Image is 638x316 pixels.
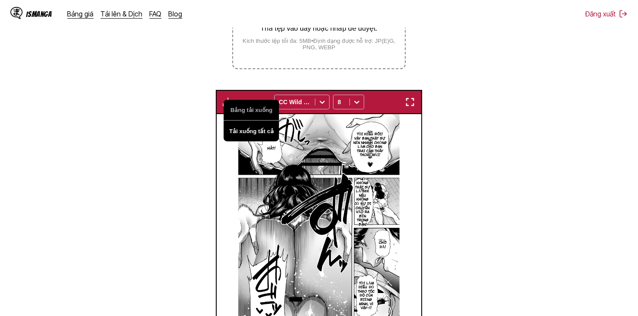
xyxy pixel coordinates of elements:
[619,10,628,18] img: Sign out
[10,7,67,21] a: IsManga LogoIsManga
[585,10,628,18] button: Đăng xuất
[150,10,162,18] a: FAQ
[67,10,94,18] a: Bảng giá
[224,121,279,141] button: Tải xuống tất cả
[26,10,52,18] div: IsManga
[224,100,279,121] button: Bảng tải xuống
[233,38,404,51] small: Kích thước tệp tối đa: 5MB • Định dạng được hỗ trợ: JP(E)G, PNG, WEBP
[355,280,378,312] p: Tôi làm điều đó theo tốc độ của riêng mình, vì vậy-!!
[10,7,22,19] img: IsManga Logo
[405,97,415,107] img: Enter fullscreen
[223,97,233,107] img: Download translated images
[352,131,389,159] p: Tôi hiểu rồi! Vậy bạn thật sự nên nhanh chóng làm cho bạn trai cảm thấy thoải mái!
[101,10,143,18] a: Tải lên & Dịch
[374,239,391,251] p: Chờ đã!
[233,24,404,32] p: Thả tệp vào đây hoặc nhấp để duyệt.
[352,176,373,229] p: Nó không thật sự là sex nếu không có sự di chuyển vào ra bên trong bạn!
[266,145,277,153] p: Hả?!
[169,10,183,18] a: Blog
